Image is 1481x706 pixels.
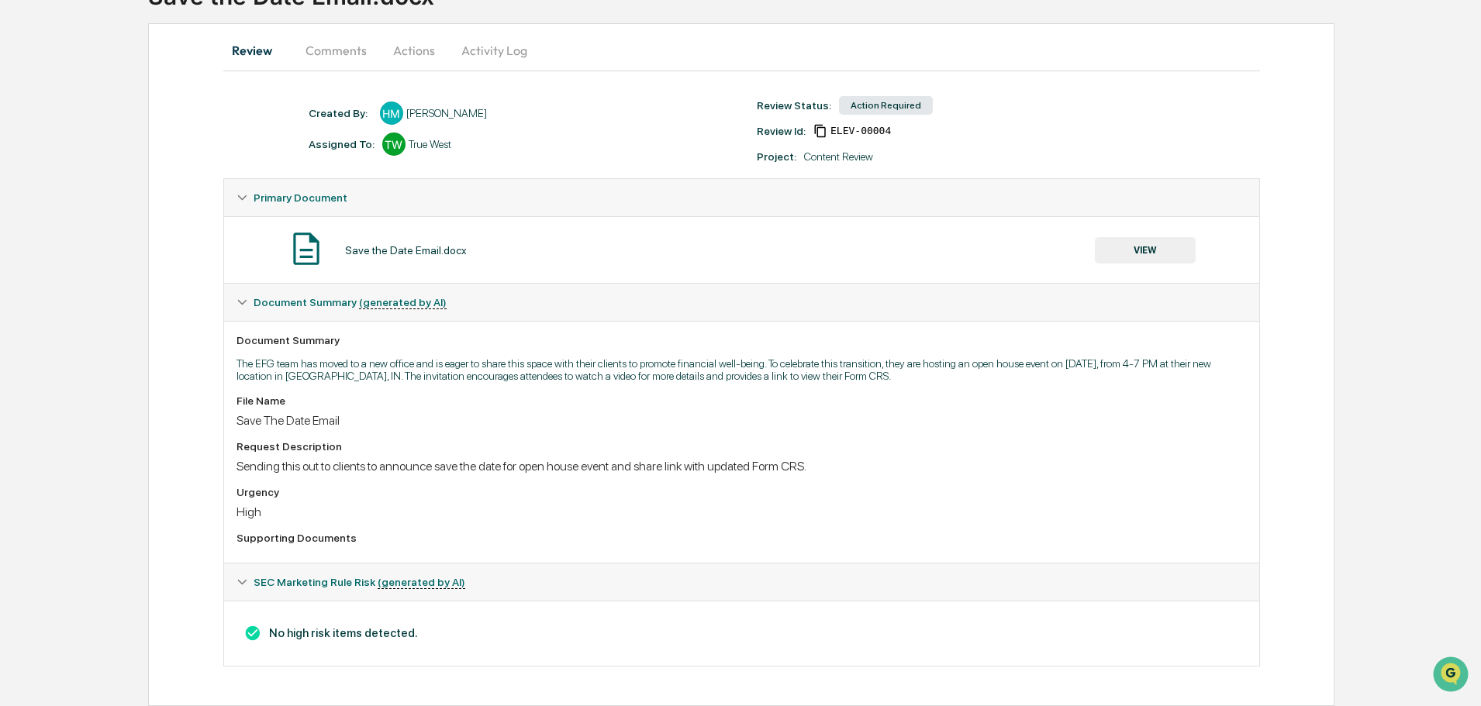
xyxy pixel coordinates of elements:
button: Review [223,32,293,69]
div: Review Status: [757,99,831,112]
div: secondary tabs example [223,32,1260,69]
button: Comments [293,32,379,69]
span: [DATE] [137,253,169,265]
span: [PERSON_NAME] [48,211,126,223]
div: High [236,505,1247,519]
span: 40e85c8c-1af4-4852-b7a6-2d45275728c5 [830,125,891,137]
div: Project: [757,150,796,163]
a: 🖐️Preclearance [9,311,106,339]
div: Save the Date Email.docx [345,244,467,257]
div: Created By: ‎ ‎ [309,107,372,119]
div: [PERSON_NAME] [406,107,487,119]
div: Action Required [839,96,933,115]
div: Primary Document [224,216,1259,283]
u: (generated by AI) [378,576,465,589]
div: 🗄️ [112,319,125,331]
span: Attestations [128,317,192,332]
button: Actions [379,32,449,69]
span: • [129,211,134,223]
div: Past conversations [16,172,104,184]
span: SEC Marketing Rule Risk [254,576,465,588]
button: Start new chat [264,123,282,142]
div: Urgency [236,486,1247,498]
div: Start new chat [70,119,254,134]
div: Content Review [804,150,873,163]
a: Powered byPylon [109,384,188,396]
h3: No high risk items detected. [236,625,1247,642]
div: True West [409,138,451,150]
span: Document Summary [254,296,447,308]
a: 🔎Data Lookup [9,340,104,368]
div: Assigned To: [309,138,375,150]
div: We're available if you need us! [70,134,213,146]
p: The EFG team has moved to a new office and is eager to share this space with their clients to pro... [236,357,1247,382]
div: 🖐️ [16,319,28,331]
span: Pylon [154,384,188,396]
div: Supporting Documents [236,532,1247,544]
div: TW [382,133,406,156]
div: SEC Marketing Rule Risk (generated by AI) [224,563,1259,601]
div: Document Summary (generated by AI) [224,284,1259,321]
div: Document Summary (generated by AI) [224,321,1259,563]
div: Document Summary [236,334,1247,346]
span: Primary Document [254,191,347,204]
img: Tammy Steffen [16,238,40,263]
button: See all [240,169,282,188]
span: [DATE] [137,211,169,223]
div: File Name [236,394,1247,407]
button: Activity Log [449,32,540,69]
div: Save The Date Email [236,413,1247,428]
div: 🔎 [16,348,28,360]
iframe: Open customer support [1431,655,1473,697]
p: How can we help? [16,33,282,57]
div: Sending this out to clients to announce save the date for open house event and share link with up... [236,459,1247,474]
div: Primary Document [224,179,1259,216]
span: Preclearance [31,317,100,332]
img: Document Icon [287,229,326,268]
img: 8933085812038_c878075ebb4cc5468115_72.jpg [33,119,60,146]
div: HM [380,102,403,125]
span: [PERSON_NAME] [48,253,126,265]
button: VIEW [1095,237,1196,263]
img: 1746055101610-c473b297-6a78-478c-a979-82029cc54cd1 [16,119,43,146]
div: Review Id: [757,125,806,137]
span: Data Lookup [31,346,98,362]
div: Document Summary (generated by AI) [224,601,1259,666]
img: Tammy Steffen [16,196,40,221]
div: Request Description [236,440,1247,453]
u: (generated by AI) [359,296,447,309]
a: 🗄️Attestations [106,311,199,339]
span: • [129,253,134,265]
